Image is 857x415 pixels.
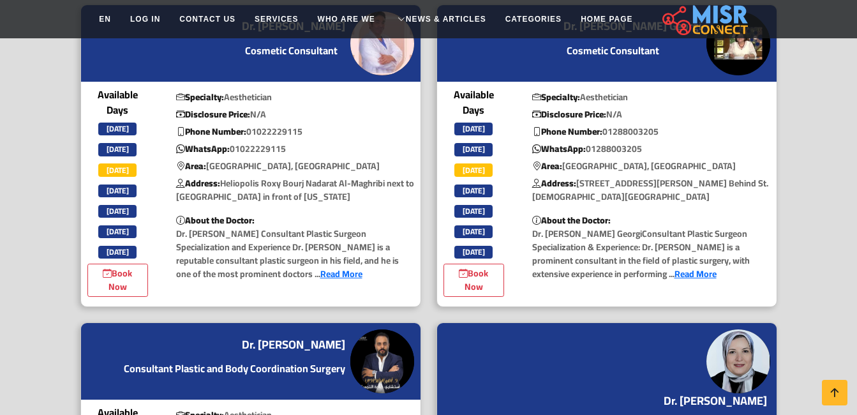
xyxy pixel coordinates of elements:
span: [DATE] [454,246,493,259]
span: News & Articles [406,13,486,25]
a: Dr. [PERSON_NAME] [664,391,770,411]
font: 01022229115 [176,140,286,157]
b: Specialty: [176,89,224,105]
b: WhatsApp: [176,140,230,157]
img: Dr. Zakia Gorst Georgi [706,11,770,75]
font: Book Now [465,265,489,295]
font: 01288003205 [532,123,659,140]
a: Book Now [443,264,504,297]
font: [GEOGRAPHIC_DATA], [GEOGRAPHIC_DATA] [532,158,736,174]
b: Disclosure Price: [532,106,606,123]
h4: Dr. [PERSON_NAME] [242,338,345,352]
h4: Dr. [PERSON_NAME] [664,394,767,408]
b: Phone Number: [176,123,246,140]
a: Categories [496,7,571,31]
img: Dr. Mona Bakri [706,329,770,393]
b: About the Doctor: [176,212,255,229]
img: main.misr_connect [662,3,748,35]
font: Dr. [PERSON_NAME] GeorgiConsultant Plastic Surgeon Specialization & Experience: Dr. [PERSON_NAME]... [532,212,750,282]
font: [GEOGRAPHIC_DATA], [GEOGRAPHIC_DATA] [176,158,380,174]
a: Cosmetic Consultant [563,43,704,58]
b: Specialty: [532,89,580,105]
span: [DATE] [98,225,137,238]
span: [DATE] [454,143,493,156]
font: [STREET_ADDRESS][PERSON_NAME] Behind St. [DEMOGRAPHIC_DATA][GEOGRAPHIC_DATA] [532,175,768,205]
font: 01022229115 [176,123,302,140]
b: About the Doctor: [532,212,611,229]
a: Contact Us [170,7,245,31]
b: Address: [532,175,576,192]
b: Area: [532,158,562,174]
font: 01288003205 [532,140,642,157]
a: Home Page [571,7,642,31]
font: Heliopolis Roxy Bourj Nadarat Al-Maghribi next to [GEOGRAPHIC_DATA] in front of [US_STATE] [176,175,414,205]
a: Book Now [87,264,148,297]
b: Address: [176,175,220,192]
img: Dr. Amir Al-Baghdadi [350,329,414,393]
span: [DATE] [98,163,137,176]
b: Area: [176,158,206,174]
font: Dr. [PERSON_NAME] Consultant Plastic Surgeon Specialization and Experience Dr. [PERSON_NAME] is a... [176,212,399,282]
img: Dr. Emad Farag [350,11,414,75]
a: Cosmetic Consultant [242,43,348,58]
b: WhatsApp: [532,140,586,157]
a: Services [245,7,308,31]
span: [DATE] [98,185,137,197]
span: [DATE] [454,225,493,238]
span: [DATE] [98,246,137,259]
b: Phone Number: [532,123,602,140]
font: Aesthetician [532,89,628,105]
a: Log in [121,7,170,31]
span: [DATE] [454,205,493,218]
font: Available Days [454,85,494,119]
font: N/A [532,106,622,123]
span: [DATE] [454,123,493,135]
font: Aesthetician [176,89,272,105]
a: EN [89,7,121,31]
font: Book Now [108,265,133,295]
a: News & Articles [385,7,496,31]
span: [DATE] [454,163,493,176]
span: [DATE] [98,123,137,135]
b: Disclosure Price: [176,106,250,123]
a: Consultant Plastic and Body Coordination Surgery [121,361,348,376]
a: Read More [320,266,362,282]
font: Available Days [98,85,138,119]
span: [DATE] [98,143,137,156]
span: [DATE] [98,205,137,218]
a: Read More [674,266,717,282]
a: Dr. [PERSON_NAME] [242,335,348,354]
font: N/A [176,106,266,123]
a: Who are we [308,7,385,31]
span: [DATE] [454,185,493,197]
